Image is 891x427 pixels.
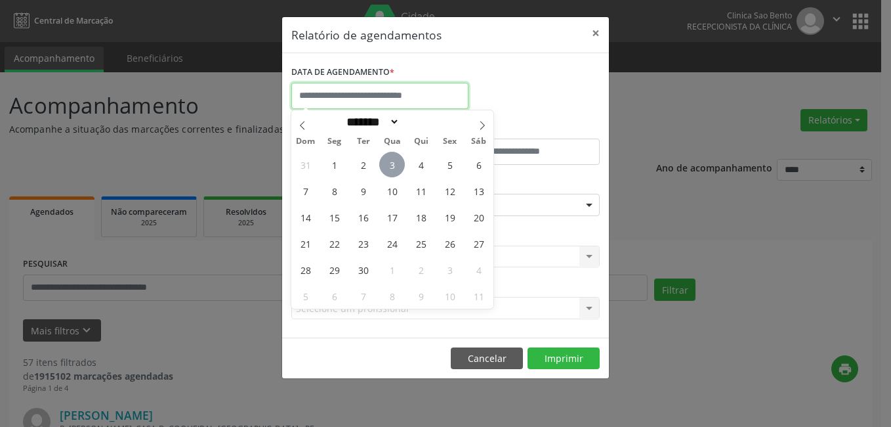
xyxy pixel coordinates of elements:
[321,204,347,230] span: Setembro 15, 2025
[437,152,463,177] span: Setembro 5, 2025
[293,204,318,230] span: Setembro 14, 2025
[350,178,376,204] span: Setembro 9, 2025
[408,178,434,204] span: Setembro 11, 2025
[321,178,347,204] span: Setembro 8, 2025
[321,283,347,309] span: Outubro 6, 2025
[436,137,465,146] span: Sex
[466,257,491,282] span: Outubro 4, 2025
[350,152,376,177] span: Setembro 2, 2025
[408,283,434,309] span: Outubro 9, 2025
[466,152,491,177] span: Setembro 6, 2025
[321,231,347,256] span: Setembro 22, 2025
[466,204,491,230] span: Setembro 20, 2025
[465,137,493,146] span: Sáb
[437,283,463,309] span: Outubro 10, 2025
[437,204,463,230] span: Setembro 19, 2025
[349,137,378,146] span: Ter
[342,115,400,129] select: Month
[379,231,405,256] span: Setembro 24, 2025
[408,152,434,177] span: Setembro 4, 2025
[378,137,407,146] span: Qua
[400,115,443,129] input: Year
[321,152,347,177] span: Setembro 1, 2025
[407,137,436,146] span: Qui
[466,231,491,256] span: Setembro 27, 2025
[466,178,491,204] span: Setembro 13, 2025
[350,257,376,282] span: Setembro 30, 2025
[320,137,349,146] span: Seg
[451,348,523,370] button: Cancelar
[350,283,376,309] span: Outubro 7, 2025
[408,204,434,230] span: Setembro 18, 2025
[350,231,376,256] span: Setembro 23, 2025
[449,118,600,139] label: ATÉ
[379,283,405,309] span: Outubro 8, 2025
[379,257,405,282] span: Outubro 1, 2025
[293,152,318,177] span: Agosto 31, 2025
[379,152,405,177] span: Setembro 3, 2025
[379,204,405,230] span: Setembro 17, 2025
[437,178,463,204] span: Setembro 12, 2025
[379,178,405,204] span: Setembro 10, 2025
[291,26,442,43] h5: Relatório de agendamentos
[321,257,347,282] span: Setembro 29, 2025
[466,283,491,309] span: Outubro 11, 2025
[293,283,318,309] span: Outubro 5, 2025
[408,231,434,256] span: Setembro 25, 2025
[583,17,609,49] button: Close
[293,178,318,204] span: Setembro 7, 2025
[293,257,318,282] span: Setembro 28, 2025
[528,348,600,370] button: Imprimir
[350,204,376,230] span: Setembro 16, 2025
[291,62,394,83] label: DATA DE AGENDAMENTO
[293,231,318,256] span: Setembro 21, 2025
[408,257,434,282] span: Outubro 2, 2025
[437,231,463,256] span: Setembro 26, 2025
[291,137,320,146] span: Dom
[437,257,463,282] span: Outubro 3, 2025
